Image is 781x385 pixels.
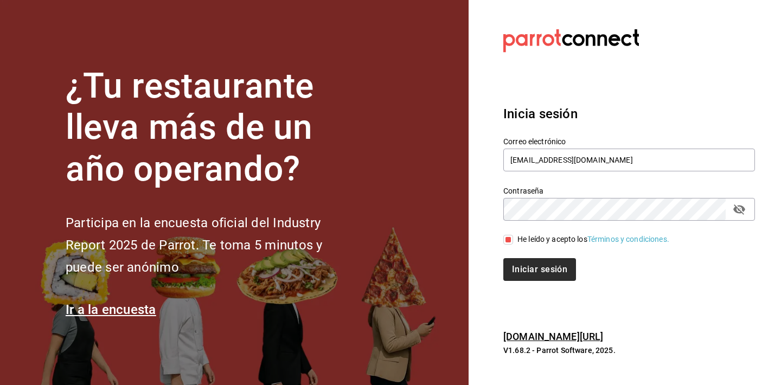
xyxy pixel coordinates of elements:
a: [DOMAIN_NAME][URL] [503,331,603,342]
input: Ingresa tu correo electrónico [503,149,755,171]
button: Iniciar sesión [503,258,576,281]
h3: Inicia sesión [503,104,755,124]
h2: Participa en la encuesta oficial del Industry Report 2025 de Parrot. Te toma 5 minutos y puede se... [66,212,359,278]
label: Contraseña [503,187,755,194]
label: Correo electrónico [503,137,755,145]
button: passwordField [730,200,748,219]
a: Términos y condiciones. [587,235,669,243]
div: He leído y acepto los [517,234,669,245]
p: V1.68.2 - Parrot Software, 2025. [503,345,755,356]
h1: ¿Tu restaurante lleva más de un año operando? [66,66,359,190]
a: Ir a la encuesta [66,302,156,317]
